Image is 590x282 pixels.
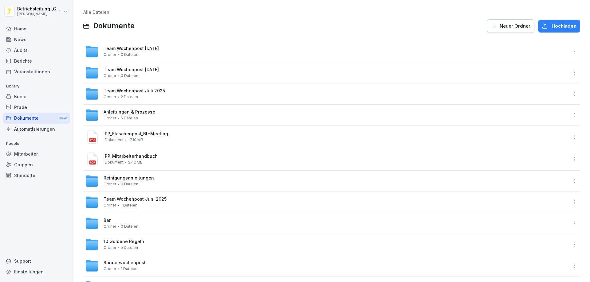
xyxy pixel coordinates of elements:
[121,182,138,186] span: 0 Dateien
[104,218,111,223] span: Bar
[121,52,138,57] span: 0 Dateien
[3,139,70,149] p: People
[85,238,567,251] a: 10 Goldene RegelnOrdner5 Dateien
[17,12,62,16] p: [PERSON_NAME]
[85,66,567,79] a: Team Wochenpost [DATE]Ordner0 Dateien
[104,74,116,78] span: Ordner
[104,239,144,244] span: 10 Goldene Regeln
[3,34,70,45] a: News
[93,21,135,30] span: Dokumente
[3,113,70,124] a: DokumenteNew
[105,154,567,159] span: PP_Mitarbeiterhandbuch
[3,149,70,159] a: Mitarbeiter
[104,260,146,265] span: Sonderwochenpost
[104,67,159,72] span: Team Wochenpost [DATE]
[85,87,567,101] a: Team Wochenpost Juli 2025Ordner2 Dateien
[121,74,138,78] span: 0 Dateien
[3,170,70,181] a: Standorte
[105,160,124,164] span: Dokument
[104,46,159,51] span: Team Wochenpost [DATE]
[104,176,154,181] span: Reinigungsanleitungen
[85,45,567,58] a: Team Wochenpost [DATE]Ordner0 Dateien
[128,160,143,164] span: 2.42 MB
[85,217,567,230] a: BarOrdner0 Dateien
[3,113,70,124] div: Dokumente
[487,19,534,33] button: Neuer Ordner
[3,56,70,66] a: Berichte
[3,124,70,134] a: Automatisierungen
[85,108,567,122] a: Anleitungen & ProzesseOrdner5 Dateien
[3,23,70,34] a: Home
[3,159,70,170] a: Gruppen
[3,66,70,77] a: Veranstaltungen
[121,203,137,207] span: 1 Dateien
[3,256,70,266] div: Support
[104,95,116,99] span: Ordner
[552,23,576,29] span: Hochladen
[83,10,109,15] a: Alle Dateien
[104,110,155,115] span: Anleitungen & Prozesse
[104,116,116,120] span: Ordner
[104,197,167,202] span: Team Wochenpost Juni 2025
[538,20,580,33] button: Hochladen
[3,45,70,56] a: Audits
[121,224,138,229] span: 0 Dateien
[104,182,116,186] span: Ordner
[85,259,567,272] a: SonderwochenpostOrdner1 Dateien
[500,23,530,29] span: Neuer Ordner
[17,6,62,12] p: Betriebsleitung [GEOGRAPHIC_DATA]
[3,91,70,102] a: Kurse
[104,52,116,57] span: Ordner
[104,88,165,94] span: Team Wochenpost Juli 2025
[85,195,567,209] a: Team Wochenpost Juni 2025Ordner1 Dateien
[121,245,138,250] span: 5 Dateien
[3,81,70,91] p: Library
[3,266,70,277] a: Einstellungen
[104,224,116,229] span: Ordner
[85,174,567,188] a: ReinigungsanleitungenOrdner0 Dateien
[121,95,138,99] span: 2 Dateien
[104,267,116,271] span: Ordner
[58,115,68,122] div: New
[104,245,116,250] span: Ordner
[121,267,137,271] span: 1 Dateien
[104,203,116,207] span: Ordner
[128,138,143,142] span: 17.19 MB
[105,131,567,137] span: PP_Flaschenpost_BL-Meeting
[105,138,124,142] span: Dokument
[3,102,70,113] a: Pfade
[121,116,138,120] span: 5 Dateien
